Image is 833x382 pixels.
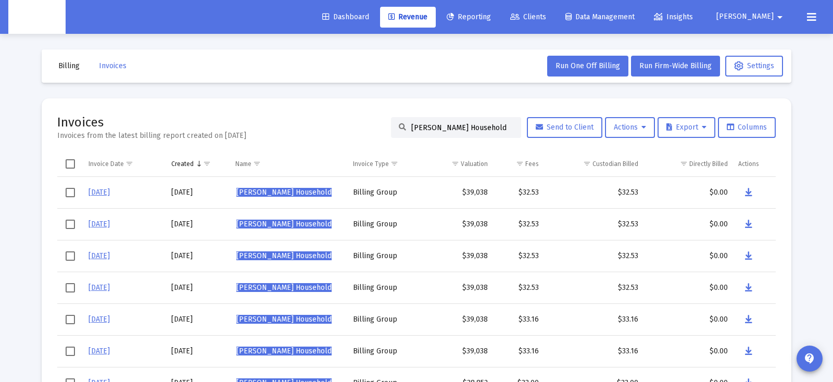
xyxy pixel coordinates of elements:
[565,12,635,21] span: Data Management
[498,346,539,356] div: $33.16
[643,240,733,272] td: $0.00
[422,208,494,240] td: $39,038
[498,187,539,198] div: $32.53
[447,12,491,21] span: Reporting
[516,160,524,168] span: Show filter options for column 'Fees'
[348,177,422,209] td: Billing Group
[680,160,688,168] span: Show filter options for column 'Directly Billed'
[493,151,544,176] td: Column Fees
[235,248,333,264] a: [PERSON_NAME] Household
[89,188,110,197] a: [DATE]
[236,220,332,228] span: [PERSON_NAME] Household
[498,251,539,261] div: $32.53
[66,283,75,292] div: Select row
[58,61,80,70] span: Billing
[235,343,333,359] a: [PERSON_NAME] Household
[171,160,194,168] div: Created
[236,283,332,292] span: [PERSON_NAME] Household
[83,151,166,176] td: Column Invoice Date
[583,160,591,168] span: Show filter options for column 'Custodian Billed'
[643,151,733,176] td: Column Directly Billed
[236,347,332,355] span: [PERSON_NAME] Household
[236,188,332,197] span: [PERSON_NAME] Household
[99,61,127,70] span: Invoices
[66,188,75,197] div: Select row
[348,151,422,176] td: Column Invoice Type
[689,160,728,168] div: Directly Billed
[235,217,333,232] a: [PERSON_NAME] Household
[774,7,786,28] mat-icon: arrow_drop_down
[390,160,398,168] span: Show filter options for column 'Invoice Type'
[738,160,759,168] div: Actions
[643,177,733,209] td: $0.00
[727,123,767,132] span: Columns
[236,315,332,324] span: [PERSON_NAME] Household
[666,123,706,132] span: Export
[451,160,459,168] span: Show filter options for column 'Valuation'
[556,61,620,70] span: Run One Off Billing
[549,314,638,325] div: $33.16
[203,160,211,168] span: Show filter options for column 'Created'
[253,160,261,168] span: Show filter options for column 'Name'
[125,160,133,168] span: Show filter options for column 'Invoice Date'
[614,123,646,132] span: Actions
[91,56,135,77] button: Invoices
[510,12,546,21] span: Clients
[549,187,638,198] div: $32.53
[166,240,230,272] td: [DATE]
[348,272,422,303] td: Billing Group
[549,251,638,261] div: $32.53
[422,240,494,272] td: $39,038
[438,7,499,28] a: Reporting
[544,151,643,176] td: Column Custodian Billed
[525,160,539,168] div: Fees
[166,335,230,367] td: [DATE]
[643,335,733,367] td: $0.00
[498,283,539,293] div: $32.53
[89,160,124,168] div: Invoice Date
[166,177,230,209] td: [DATE]
[89,251,110,260] a: [DATE]
[643,303,733,335] td: $0.00
[322,12,369,21] span: Dashboard
[422,177,494,209] td: $39,038
[166,272,230,303] td: [DATE]
[66,347,75,356] div: Select row
[592,160,638,168] div: Custodian Billed
[658,117,715,138] button: Export
[89,283,110,292] a: [DATE]
[348,303,422,335] td: Billing Group
[66,315,75,324] div: Select row
[236,251,332,260] span: [PERSON_NAME] Household
[716,12,774,21] span: [PERSON_NAME]
[631,56,720,77] button: Run Firm-Wide Billing
[461,160,488,168] div: Valuation
[16,7,58,28] img: Dashboard
[89,220,110,228] a: [DATE]
[50,56,88,77] button: Billing
[353,160,389,168] div: Invoice Type
[235,160,251,168] div: Name
[66,251,75,261] div: Select row
[549,346,638,356] div: $33.16
[230,151,348,176] td: Column Name
[314,7,377,28] a: Dashboard
[348,240,422,272] td: Billing Group
[166,303,230,335] td: [DATE]
[411,123,513,132] input: Search
[57,131,246,141] div: Invoices from the latest billing report created on [DATE]
[166,208,230,240] td: [DATE]
[502,7,554,28] a: Clients
[348,335,422,367] td: Billing Group
[646,7,701,28] a: Insights
[654,12,693,21] span: Insights
[536,123,594,132] span: Send to Client
[733,151,776,176] td: Column Actions
[166,151,230,176] td: Column Created
[639,61,712,70] span: Run Firm-Wide Billing
[557,7,643,28] a: Data Management
[643,208,733,240] td: $0.00
[527,117,602,138] button: Send to Client
[605,117,655,138] button: Actions
[89,347,110,355] a: [DATE]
